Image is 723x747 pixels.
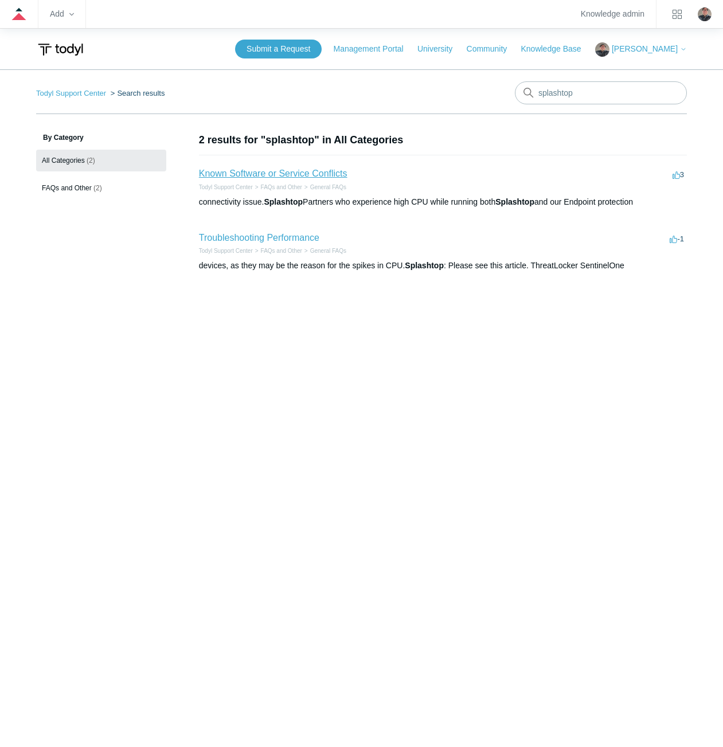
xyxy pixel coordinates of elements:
li: Todyl Support Center [36,89,108,97]
zd-hc-trigger: Click your profile icon to open the profile menu [698,7,712,21]
li: FAQs and Other [253,183,302,191]
li: Todyl Support Center [199,183,253,191]
a: Todyl Support Center [199,248,253,254]
a: All Categories (2) [36,150,166,171]
a: FAQs and Other [261,184,302,190]
span: (2) [87,157,95,165]
a: FAQs and Other (2) [36,177,166,199]
span: -1 [670,234,684,243]
a: Todyl Support Center [199,184,253,190]
img: Todyl Support Center Help Center home page [36,39,85,60]
span: All Categories [42,157,85,165]
a: Troubleshooting Performance [199,233,319,243]
a: Knowledge Base [521,43,592,55]
a: General FAQs [310,184,346,190]
a: Knowledge admin [581,11,644,17]
a: Todyl Support Center [36,89,106,97]
a: General FAQs [310,248,346,254]
a: Known Software or Service Conflicts [199,169,347,178]
span: FAQs and Other [42,184,92,192]
span: (2) [93,184,102,192]
li: Todyl Support Center [199,247,253,255]
span: [PERSON_NAME] [612,44,678,53]
li: FAQs and Other [253,247,302,255]
div: connectivity issue. Partners who experience high CPU while running both and our Endpoint protection [199,196,687,208]
em: Splashtop [405,261,444,270]
input: Search [515,81,687,104]
em: Splashtop [495,197,534,206]
h1: 2 results for "splashtop" in All Categories [199,132,687,148]
em: Splashtop [264,197,303,206]
span: 3 [673,170,684,179]
h3: By Category [36,132,166,143]
a: Submit a Request [235,40,322,58]
a: FAQs and Other [261,248,302,254]
a: Community [467,43,519,55]
button: [PERSON_NAME] [595,42,687,57]
a: University [417,43,464,55]
a: Management Portal [334,43,415,55]
img: user avatar [698,7,712,21]
li: General FAQs [302,247,346,255]
li: General FAQs [302,183,346,191]
zd-hc-trigger: Add [50,11,74,17]
div: devices, as they may be the reason for the spikes in CPU. : Please see this article. ThreatLocker... [199,260,687,272]
li: Search results [108,89,165,97]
